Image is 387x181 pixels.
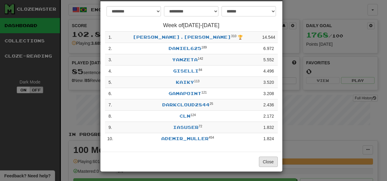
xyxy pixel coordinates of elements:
a: giselli [173,68,199,73]
sup: Level 25 [210,102,213,105]
td: 6.972 [260,43,278,54]
td: 1 . [105,32,116,43]
a: iasuser [173,125,199,130]
td: 3.208 [260,88,278,99]
td: 4.496 [260,66,278,77]
sup: Level 310 [231,34,237,38]
td: 8 . [105,111,116,122]
td: 4 . [105,66,116,77]
a: kaiky [176,80,194,85]
td: 1.832 [260,122,278,133]
td: 2 . [105,43,116,54]
td: 14.544 [260,32,278,43]
td: 10 . [105,133,116,144]
a: CLN [180,113,190,119]
a: GamaPoint [169,91,201,96]
td: 5.552 [260,54,278,66]
sup: Level 454 [209,136,214,139]
td: 5 . [105,77,116,88]
sup: Level 72 [199,124,202,128]
a: Ademir_Muller [161,136,209,141]
sup: Level 124 [190,113,196,117]
span: 🏆 [238,35,243,40]
td: 3 . [105,54,116,66]
sup: Level 189 [201,45,207,49]
td: 3.520 [260,77,278,88]
a: [PERSON_NAME].[PERSON_NAME] [133,34,231,40]
sup: Level 142 [198,57,203,60]
td: 1.824 [260,133,278,144]
sup: Level 113 [194,79,200,83]
td: 2.436 [260,99,278,111]
td: 2.172 [260,111,278,122]
td: 9 . [105,122,116,133]
button: Close [259,157,278,167]
h4: Week of [DATE] - [DATE] [105,23,278,29]
td: 6 . [105,88,116,99]
sup: Level 121 [201,90,207,94]
a: Yanzeta [172,57,198,62]
a: Daniel625 [169,46,201,51]
a: DarkCloud2844 [162,102,210,107]
sup: Level 84 [199,68,202,72]
td: 7 . [105,99,116,111]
